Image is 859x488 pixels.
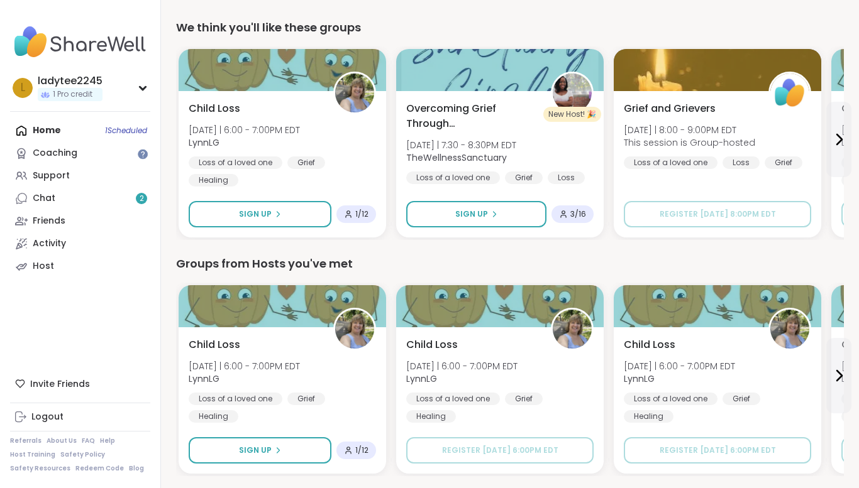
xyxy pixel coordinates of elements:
button: Sign Up [189,201,331,227]
div: Loss of a loved one [624,393,718,405]
span: [DATE] | 6:00 - 7:00PM EDT [189,360,300,372]
div: Coaching [33,147,77,160]
div: Host [33,260,54,273]
div: Healing [189,410,238,423]
span: [DATE] | 6:00 - 7:00PM EDT [624,360,735,372]
span: Register [DATE] 6:00PM EDT [660,445,776,455]
a: Referrals [10,436,42,445]
img: LynnLG [553,310,592,349]
a: About Us [47,436,77,445]
span: 3 / 16 [570,209,586,219]
img: ShareWell Nav Logo [10,20,150,64]
div: Activity [33,237,66,250]
span: 2 [140,193,144,204]
span: [DATE] | 8:00 - 9:00PM EDT [624,124,755,136]
button: Sign Up [189,437,331,464]
span: 1 / 12 [355,209,369,219]
a: Coaching [10,142,150,165]
div: We think you'll like these groups [176,19,844,36]
div: Grief [765,156,802,169]
img: LynnLG [335,73,374,112]
div: Grief [723,393,760,405]
div: Loss of a loved one [406,171,500,184]
div: New Host! 🎉 [543,107,601,122]
div: Loss [548,171,585,184]
img: LynnLG [770,310,809,349]
span: Sign Up [239,445,272,456]
span: This session is Group-hosted [624,136,755,149]
div: Friends [33,215,65,227]
a: Safety Resources [10,464,70,473]
span: [DATE] | 7:30 - 8:30PM EDT [406,139,516,151]
div: Healing [406,410,456,423]
span: Register [DATE] 8:00PM EDT [660,209,776,219]
a: Help [100,436,115,445]
button: Register [DATE] 6:00PM EDT [406,437,594,464]
span: Grief and Grievers [624,101,716,116]
span: Sign Up [455,209,488,220]
a: Host Training [10,450,55,459]
span: Child Loss [624,337,675,352]
span: Register [DATE] 6:00PM EDT [442,445,558,455]
span: [DATE] | 6:00 - 7:00PM EDT [406,360,518,372]
div: Healing [189,174,238,187]
a: Redeem Code [75,464,124,473]
button: Register [DATE] 8:00PM EDT [624,201,811,227]
div: Loss of a loved one [189,156,282,169]
div: Grief [287,156,325,169]
div: Grief [287,393,325,405]
a: Chat2 [10,187,150,210]
button: Register [DATE] 6:00PM EDT [624,437,811,464]
a: Friends [10,210,150,232]
div: Loss of a loved one [406,393,500,405]
b: TheWellnessSanctuary [406,151,507,164]
div: ladytee2245 [38,74,103,88]
div: Healing [624,410,673,423]
span: l [21,80,25,96]
div: Chat [33,192,55,205]
div: Support [33,170,70,182]
div: Loss of a loved one [189,393,282,405]
button: Sign Up [406,201,546,227]
span: Child Loss [189,337,240,352]
a: Host [10,255,150,278]
b: LynnLG [406,372,437,385]
a: Support [10,165,150,187]
img: TheWellnessSanctuary [553,73,592,112]
span: Sign Up [239,209,272,220]
span: 1 Pro credit [53,89,92,100]
a: Blog [129,464,144,473]
div: Invite Friends [10,372,150,395]
b: LynnLG [624,372,655,385]
div: Loss of a loved one [624,156,718,169]
b: LynnLG [189,136,219,149]
span: Child Loss [406,337,458,352]
span: [DATE] | 6:00 - 7:00PM EDT [189,124,300,136]
a: Activity [10,232,150,255]
span: Overcoming Grief Through [DEMOGRAPHIC_DATA]: Sanctuary Circle [406,101,537,131]
iframe: Spotlight [138,149,148,159]
a: FAQ [82,436,95,445]
div: Grief [505,171,543,184]
img: ShareWell [770,73,809,112]
span: Child Loss [189,101,240,116]
div: Loss [723,156,760,169]
div: Logout [31,411,64,423]
a: Logout [10,406,150,428]
div: Groups from Hosts you've met [176,255,844,273]
img: LynnLG [335,310,374,349]
span: 1 / 12 [355,445,369,455]
a: Safety Policy [60,450,105,459]
b: LynnLG [189,372,219,385]
div: Grief [505,393,543,405]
